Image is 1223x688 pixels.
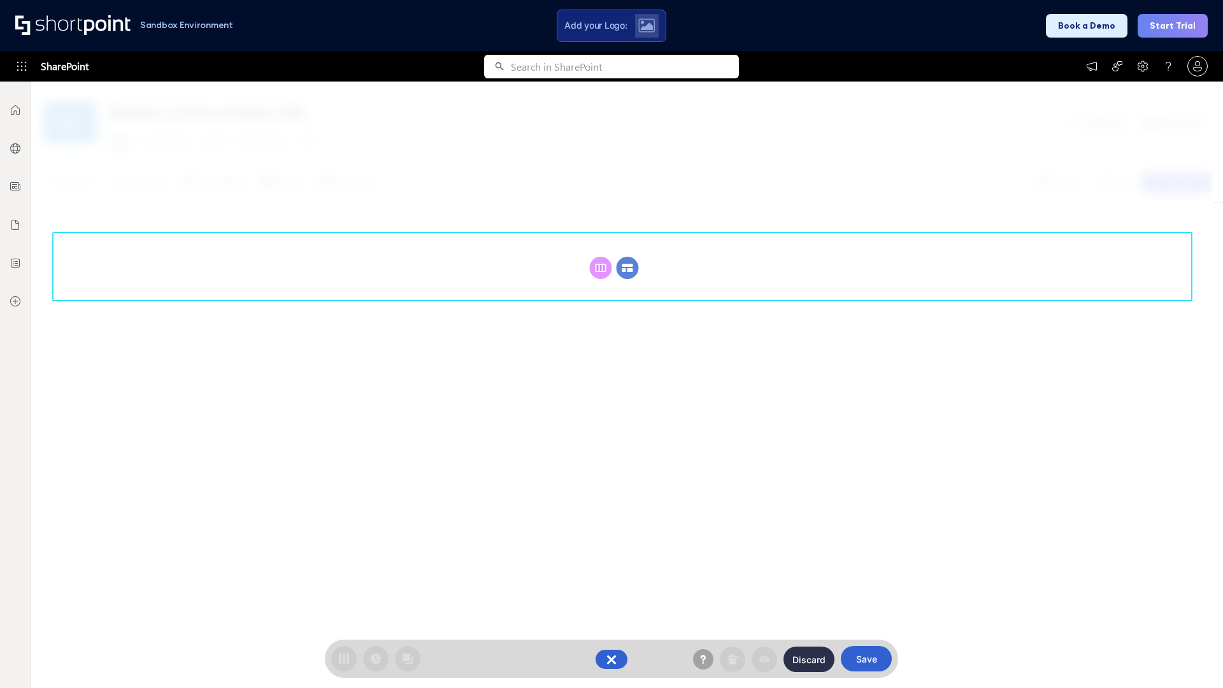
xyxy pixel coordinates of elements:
button: Start Trial [1138,14,1208,38]
button: Book a Demo [1046,14,1127,38]
iframe: Chat Widget [1159,627,1223,688]
input: Search in SharePoint [511,55,739,78]
span: SharePoint [41,51,89,82]
button: Save [841,646,892,671]
img: Upload logo [638,18,655,32]
h1: Sandbox Environment [140,22,233,29]
span: Add your Logo: [564,20,627,31]
button: Discard [783,647,834,672]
